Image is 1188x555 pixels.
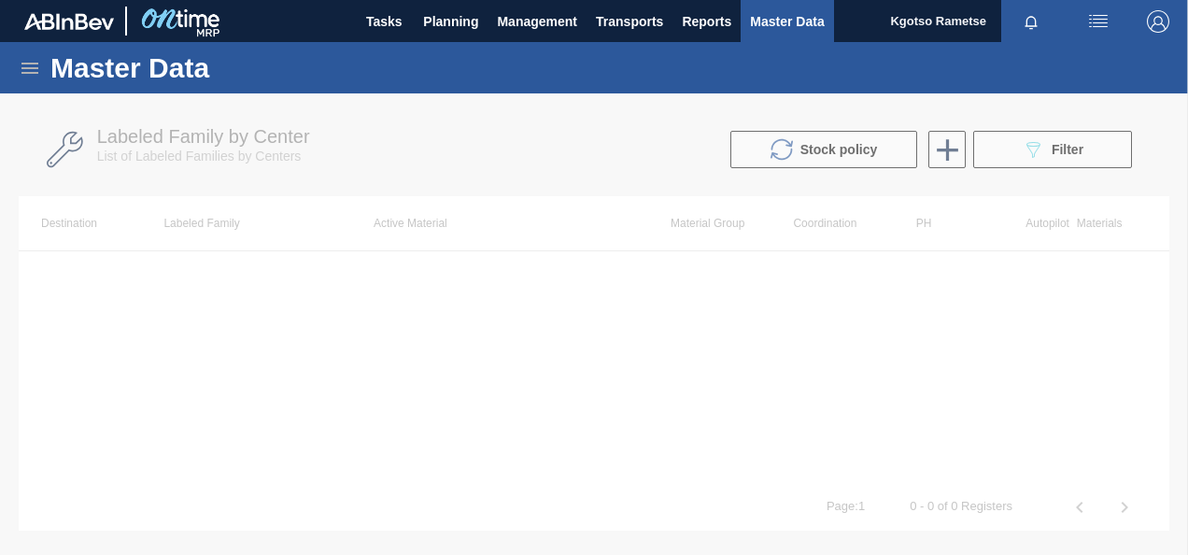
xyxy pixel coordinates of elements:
img: Logout [1147,10,1169,33]
span: Reports [682,10,731,33]
span: Planning [423,10,478,33]
span: Management [497,10,577,33]
span: Master Data [750,10,824,33]
h1: Master Data [50,57,382,78]
img: userActions [1087,10,1110,33]
span: Tasks [363,10,404,33]
span: Transports [596,10,663,33]
img: TNhmsLtSVTkK8tSr43FrP2fwEKptu5GPRR3wAAAABJRU5ErkJggg== [24,13,114,30]
button: Notifications [1001,8,1061,35]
